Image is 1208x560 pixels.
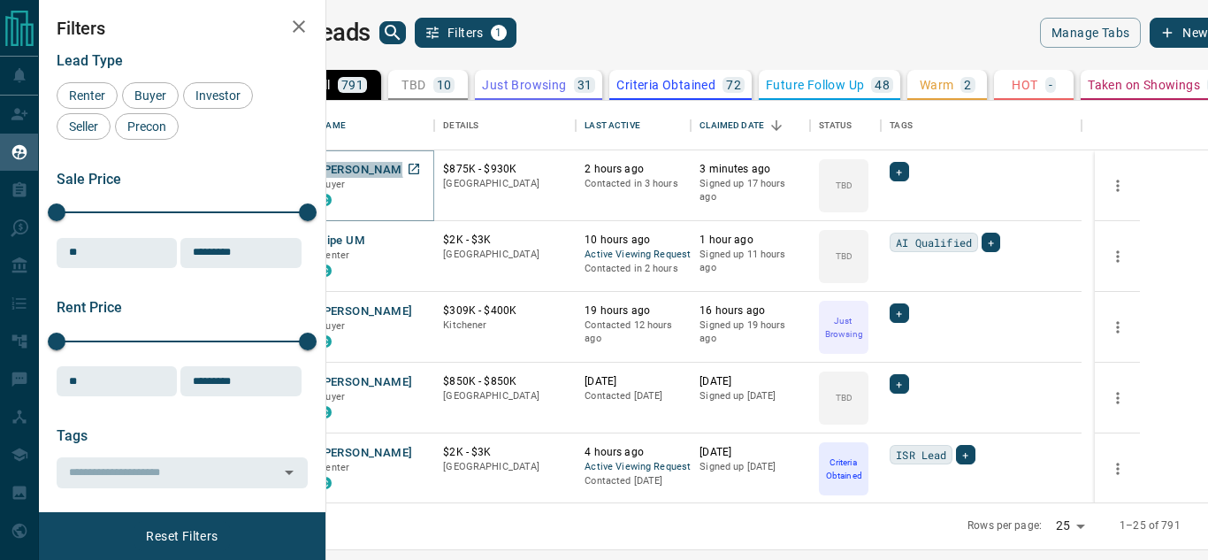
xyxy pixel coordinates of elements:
[57,18,308,39] h2: Filters
[691,101,810,150] div: Claimed Date
[585,389,682,403] p: Contacted [DATE]
[896,234,972,251] span: AI Qualified
[585,162,682,177] p: 2 hours ago
[700,233,801,248] p: 1 hour ago
[896,446,946,464] span: ISR Lead
[63,88,111,103] span: Renter
[576,101,691,150] div: Last Active
[585,460,682,475] span: Active Viewing Request
[63,119,104,134] span: Seller
[764,113,789,138] button: Sort
[896,304,902,322] span: +
[585,248,682,263] span: Active Viewing Request
[875,79,890,91] p: 48
[493,27,505,39] span: 1
[319,179,345,190] span: Buyer
[616,79,715,91] p: Criteria Obtained
[443,248,567,262] p: [GEOGRAPHIC_DATA]
[1105,456,1131,482] button: more
[1040,18,1141,48] button: Manage Tabs
[128,88,172,103] span: Buyer
[700,177,801,204] p: Signed up 17 hours ago
[700,248,801,275] p: Signed up 11 hours ago
[319,445,412,462] button: [PERSON_NAME]
[821,314,867,341] p: Just Browsing
[277,460,302,485] button: Open
[310,101,434,150] div: Name
[890,374,908,394] div: +
[401,79,425,91] p: TBD
[819,101,852,150] div: Status
[443,303,567,318] p: $309K - $400K
[443,162,567,177] p: $875K - $930K
[115,113,179,140] div: Precon
[1105,243,1131,270] button: more
[189,88,247,103] span: Investor
[341,79,363,91] p: 791
[57,427,88,444] span: Tags
[964,79,971,91] p: 2
[700,460,801,474] p: Signed up [DATE]
[585,474,682,488] p: Contacted [DATE]
[121,119,172,134] span: Precon
[402,157,425,180] a: Open in New Tab
[319,249,349,261] span: Renter
[319,303,412,320] button: [PERSON_NAME]
[415,18,516,48] button: Filters1
[319,233,365,249] button: Pipe UM
[1105,385,1131,411] button: more
[57,52,123,69] span: Lead Type
[1012,79,1037,91] p: HOT
[1049,79,1052,91] p: -
[183,82,253,109] div: Investor
[585,374,682,389] p: [DATE]
[967,518,1042,533] p: Rows per page:
[319,320,345,332] span: Buyer
[766,79,864,91] p: Future Follow Up
[443,460,567,474] p: [GEOGRAPHIC_DATA]
[726,79,741,91] p: 72
[890,101,913,150] div: Tags
[57,171,121,188] span: Sale Price
[821,456,867,482] p: Criteria Obtained
[1105,314,1131,341] button: more
[482,79,566,91] p: Just Browsing
[585,101,639,150] div: Last Active
[982,233,1000,252] div: +
[319,374,412,391] button: [PERSON_NAME]
[896,375,902,393] span: +
[379,21,406,44] button: search button
[1049,513,1091,539] div: 25
[810,101,881,150] div: Status
[319,391,345,403] span: Buyer
[443,445,567,460] p: $2K - $3K
[577,79,593,91] p: 31
[700,162,801,177] p: 3 minutes ago
[700,374,801,389] p: [DATE]
[134,521,229,551] button: Reset Filters
[443,389,567,403] p: [GEOGRAPHIC_DATA]
[443,101,478,150] div: Details
[836,179,852,192] p: TBD
[585,303,682,318] p: 19 hours ago
[437,79,452,91] p: 10
[319,462,349,473] span: Renter
[988,234,994,251] span: +
[443,318,567,333] p: Kitchener
[443,233,567,248] p: $2K - $3K
[319,101,346,150] div: Name
[122,82,179,109] div: Buyer
[585,262,682,276] p: Contacted in 2 hours
[920,79,954,91] p: Warm
[881,101,1082,150] div: Tags
[1088,79,1200,91] p: Taken on Showings
[1120,518,1180,533] p: 1–25 of 791
[585,233,682,248] p: 10 hours ago
[585,445,682,460] p: 4 hours ago
[700,389,801,403] p: Signed up [DATE]
[700,101,764,150] div: Claimed Date
[896,163,902,180] span: +
[585,318,682,346] p: Contacted 12 hours ago
[890,162,908,181] div: +
[700,445,801,460] p: [DATE]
